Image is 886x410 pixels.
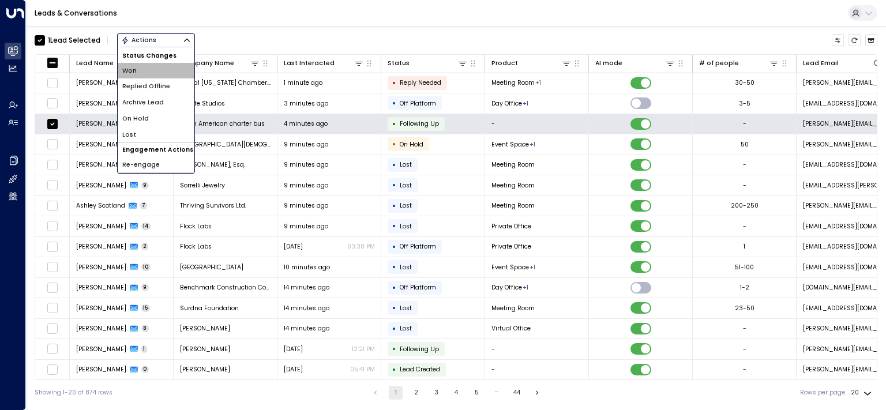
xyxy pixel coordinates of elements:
[122,82,170,91] span: Replied Offline
[743,324,746,333] div: -
[76,263,126,272] span: Evan Nisenson
[400,304,412,313] span: Lost
[180,242,212,251] span: Flock Labs
[47,57,58,68] span: Toggle select all
[400,201,412,210] span: Lost
[347,242,375,251] p: 03:38 PM
[284,58,365,69] div: Last Interacted
[400,78,441,87] span: Reply Needed
[76,99,126,108] span: Ivy Wilson
[76,242,126,251] span: Ge Gao
[400,365,440,374] span: Lead Created
[141,223,151,230] span: 14
[491,324,531,333] span: Virtual Office
[400,242,436,251] span: Off Platform
[485,360,589,380] td: -
[491,201,535,210] span: Meeting Room
[849,34,861,47] span: Refresh
[141,243,149,250] span: 2
[491,160,535,169] span: Meeting Room
[47,118,58,129] span: Toggle select row
[47,200,58,211] span: Toggle select row
[352,345,375,353] p: 12:21 PM
[739,99,750,108] div: 3-5
[284,140,328,149] span: 9 minutes ago
[76,304,126,313] span: Geraldine Lopez
[47,221,58,232] span: Toggle select row
[735,78,754,87] div: 30-50
[510,386,524,400] button: Go to page 44
[76,140,126,149] span: Jasmine Wood
[491,304,535,313] span: Meeting Room
[180,181,225,190] span: Sorrelli Jewelry
[595,58,676,69] div: AI mode
[392,137,396,152] div: •
[284,263,330,272] span: 10 minutes ago
[47,303,58,314] span: Toggle select row
[485,114,589,134] td: -
[523,283,528,292] div: Private Office
[180,345,230,353] span: Veach AI
[180,160,245,169] span: Marjorie Liburd, Esq.
[117,33,195,47] div: Button group with a nested menu
[76,160,126,169] span: Marjorie Liburd
[48,35,100,46] div: 1 Lead Selected
[284,160,328,169] span: 9 minutes ago
[76,78,126,87] span: Claudette Segura
[180,140,271,149] span: Lower Manhattan Church
[523,99,528,108] div: Meeting Room
[595,58,622,69] div: AI mode
[284,181,328,190] span: 9 minutes ago
[470,386,483,400] button: Go to page 5
[392,178,396,193] div: •
[47,323,58,334] span: Toggle select row
[392,239,396,254] div: •
[141,366,149,373] span: 0
[530,140,535,149] div: Meeting Room
[392,321,396,336] div: •
[76,324,126,333] span: Alexander Veach
[284,78,322,87] span: 1 minute ago
[141,264,151,271] span: 10
[490,386,504,400] div: …
[284,324,329,333] span: 14 minutes ago
[180,58,234,69] div: Company Name
[409,386,423,400] button: Go to page 2
[122,66,137,76] span: Won
[491,181,535,190] span: Meeting Room
[368,386,545,400] nav: pagination navigation
[122,98,164,107] span: Archive Lead
[392,198,396,213] div: •
[284,222,328,231] span: 9 minutes ago
[388,58,410,69] div: Status
[735,304,754,313] div: 23-50
[400,119,439,128] span: Following Up
[47,159,58,170] span: Toggle select row
[180,324,230,333] span: Veach AI
[180,78,271,87] span: Global New York Chamber of Commerce
[744,242,745,251] div: 1
[392,280,396,295] div: •
[392,259,396,274] div: •
[47,241,58,252] span: Toggle select row
[47,364,58,375] span: Toggle select row
[400,99,436,108] span: Off Platform
[530,386,544,400] button: Go to next page
[743,345,746,353] div: -
[743,181,746,190] div: -
[47,77,58,88] span: Toggle select row
[180,283,271,292] span: Benchmark Construction Consulting, LLC
[803,58,884,69] div: Lead Email
[389,386,403,400] button: page 1
[392,341,396,356] div: •
[491,242,531,251] span: Private Office
[400,345,439,353] span: Following Up
[743,222,746,231] div: -
[400,222,412,231] span: Lost
[76,365,126,374] span: Alexander Veach
[76,58,114,69] div: Lead Name
[735,263,754,272] div: 51-100
[180,58,261,69] div: Company Name
[491,99,522,108] span: Day Office
[803,58,839,69] div: Lead Email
